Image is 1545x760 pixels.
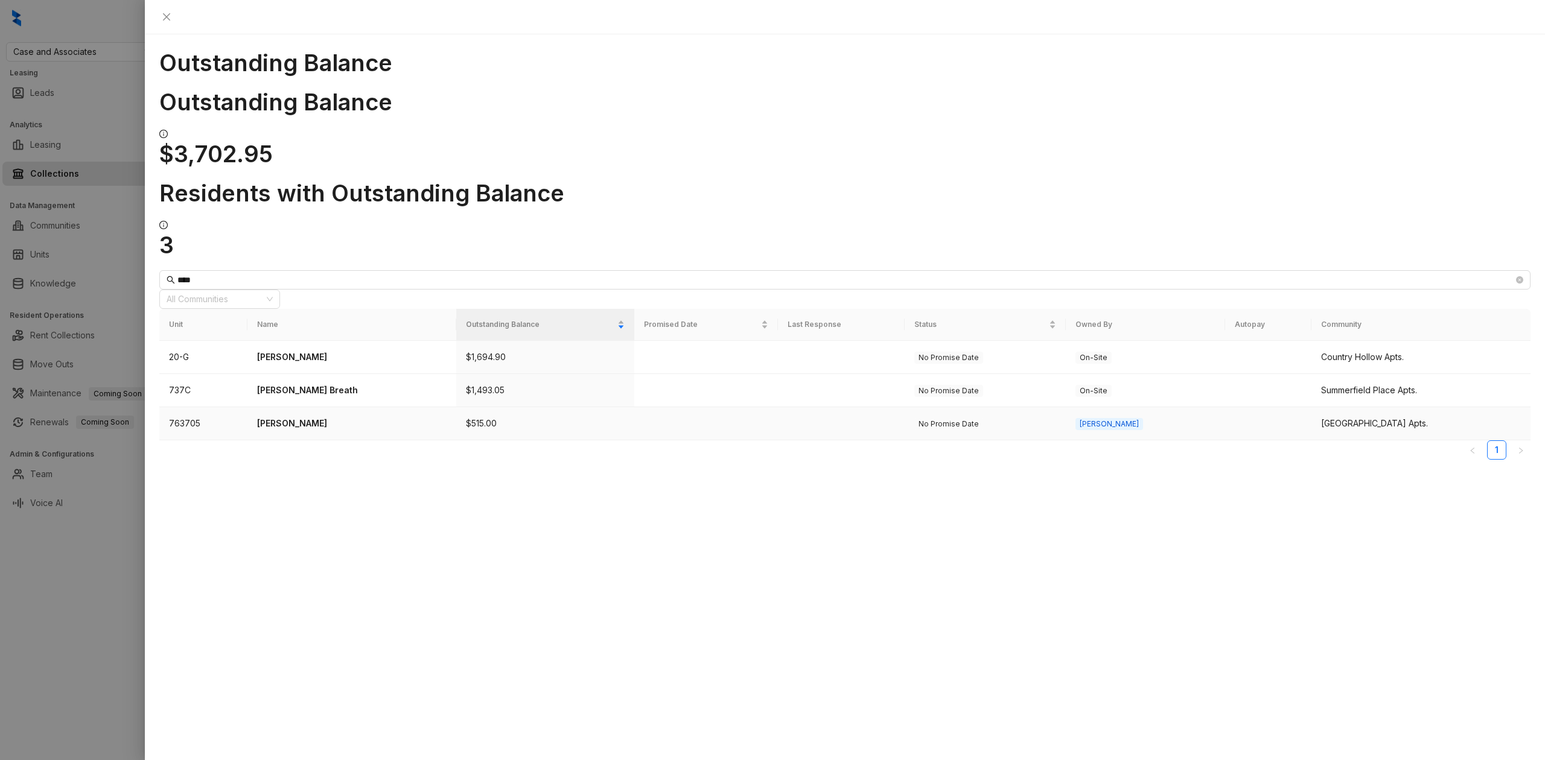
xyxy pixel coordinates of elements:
[1075,418,1143,430] span: [PERSON_NAME]
[1517,447,1524,454] span: right
[1321,350,1521,364] div: Country Hollow Apts.
[1487,440,1506,460] li: 1
[1516,276,1523,283] span: close-circle
[159,179,1531,207] h1: Residents with Outstanding Balance
[257,417,447,430] p: [PERSON_NAME]
[914,352,983,364] span: No Promise Date
[466,319,615,331] span: Outstanding Balance
[634,309,778,341] th: Promised Date
[159,309,247,341] th: Unit
[247,309,456,341] th: Name
[456,341,634,374] td: $1,694.90
[644,319,759,331] span: Promised Date
[1225,309,1311,341] th: Autopay
[159,341,247,374] td: 20-G
[159,10,174,24] button: Close
[1463,440,1482,460] li: Previous Page
[456,407,634,440] td: $515.00
[1321,384,1521,397] div: Summerfield Place Apts.
[159,221,168,229] span: info-circle
[257,384,447,397] p: [PERSON_NAME] Breath
[914,385,983,397] span: No Promise Date
[159,407,247,440] td: 763705
[162,12,171,22] span: close
[257,350,447,364] p: [PERSON_NAME]
[456,374,634,407] td: $1,493.05
[1511,440,1531,460] button: right
[1488,441,1506,459] a: 1
[914,418,983,430] span: No Promise Date
[1075,352,1112,364] span: On-Site
[778,309,905,341] th: Last Response
[159,140,1531,168] h1: $3,702.95
[159,130,168,138] span: info-circle
[1075,385,1112,397] span: On-Site
[159,231,1531,259] h1: 3
[905,309,1066,341] th: Status
[1311,309,1531,341] th: Community
[159,88,1531,116] h1: Outstanding Balance
[159,374,247,407] td: 737C
[1469,447,1476,454] span: left
[1321,417,1521,430] div: [GEOGRAPHIC_DATA] Apts.
[914,319,1046,331] span: Status
[1066,309,1225,341] th: Owned By
[1511,440,1531,460] li: Next Page
[1463,440,1482,460] button: left
[159,49,1531,77] h1: Outstanding Balance
[167,276,175,284] span: search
